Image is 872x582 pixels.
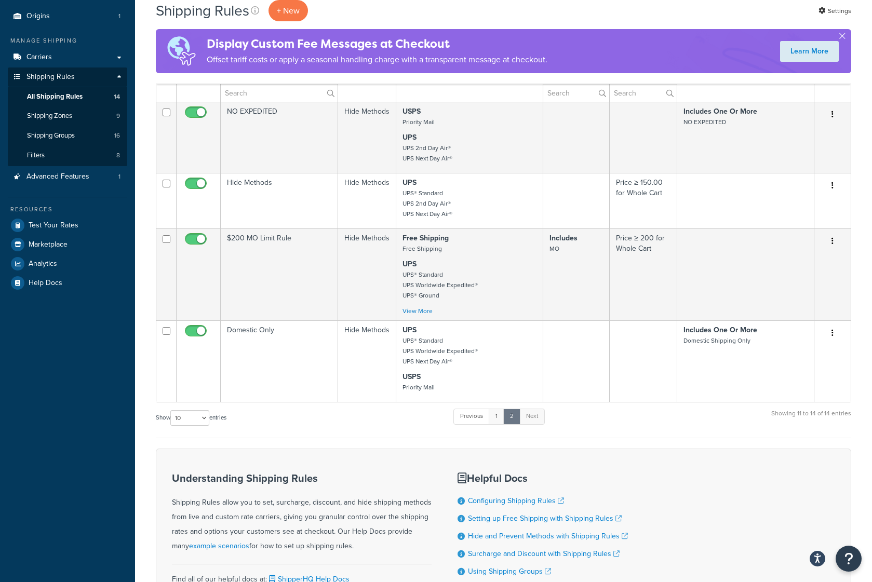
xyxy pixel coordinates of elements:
small: UPS 2nd Day Air® UPS Next Day Air® [403,143,452,163]
strong: USPS [403,371,421,382]
strong: UPS [403,259,417,269]
a: Test Your Rates [8,216,127,235]
a: Help Docs [8,274,127,292]
span: 9 [116,112,120,120]
select: Showentries [170,410,209,426]
a: Filters 8 [8,146,127,165]
td: Hide Methods [221,173,338,228]
small: NO EXPEDITED [683,117,726,127]
button: Open Resource Center [836,546,862,572]
td: Hide Methods [338,102,396,173]
a: Next [519,409,545,424]
span: Shipping Groups [27,131,75,140]
h3: Helpful Docs [458,472,628,484]
small: Priority Mail [403,117,435,127]
div: Showing 11 to 14 of 14 entries [771,408,851,430]
a: Surcharge and Discount with Shipping Rules [468,548,620,559]
a: Shipping Rules [8,67,127,87]
div: Shipping Rules allow you to set, surcharge, discount, and hide shipping methods from live and cus... [172,472,432,553]
div: Manage Shipping [8,36,127,45]
small: MO [549,244,559,253]
span: Analytics [29,260,57,268]
label: Show entries [156,410,226,426]
strong: Free Shipping [403,233,449,243]
strong: UPS [403,324,417,335]
small: Priority Mail [403,383,435,392]
strong: Includes [549,233,578,243]
a: Advanced Features 1 [8,167,127,186]
small: Free Shipping [403,244,442,253]
strong: UPS [403,132,417,143]
a: Configuring Shipping Rules [468,495,564,506]
small: UPS® Standard UPS Worldwide Expedited® UPS Next Day Air® [403,336,478,366]
span: 1 [118,172,120,181]
a: Shipping Groups 16 [8,126,127,145]
td: NO EXPEDITED [221,102,338,173]
a: Hide and Prevent Methods with Shipping Rules [468,531,628,542]
td: Hide Methods [338,228,396,320]
strong: USPS [403,106,421,117]
span: Carriers [26,53,52,62]
a: example scenarios [189,540,249,551]
a: 1 [489,409,504,424]
a: Shipping Zones 9 [8,106,127,126]
li: Shipping Zones [8,106,127,126]
span: All Shipping Rules [27,92,83,101]
a: Previous [453,409,490,424]
td: $200 MO Limit Rule [221,228,338,320]
img: duties-banner-06bc72dcb5fe05cb3f9472aba00be2ae8eb53ab6f0d8bb03d382ba314ac3c341.png [156,29,207,73]
td: Hide Methods [338,173,396,228]
a: Origins 1 [8,7,127,26]
a: Marketplace [8,235,127,254]
a: Using Shipping Groups [468,566,551,577]
small: UPS® Standard UPS Worldwide Expedited® UPS® Ground [403,270,478,300]
span: Shipping Rules [26,73,75,82]
span: 16 [114,131,120,140]
span: 14 [114,92,120,101]
strong: UPS [403,177,417,188]
li: Shipping Rules [8,67,127,166]
span: Help Docs [29,279,62,288]
span: 8 [116,151,120,160]
a: 2 [503,409,520,424]
input: Search [610,84,677,102]
a: Analytics [8,254,127,273]
strong: Includes One Or More [683,324,757,335]
a: Learn More [780,41,839,62]
small: UPS® Standard UPS 2nd Day Air® UPS Next Day Air® [403,188,452,219]
li: Shipping Groups [8,126,127,145]
small: Domestic Shipping Only [683,336,750,345]
a: All Shipping Rules 14 [8,87,127,106]
h1: Shipping Rules [156,1,249,21]
li: Advanced Features [8,167,127,186]
span: Marketplace [29,240,68,249]
a: View More [403,306,433,316]
input: Search [543,84,610,102]
h4: Display Custom Fee Messages at Checkout [207,35,547,52]
span: Shipping Zones [27,112,72,120]
a: Settings [819,4,851,18]
h3: Understanding Shipping Rules [172,472,432,484]
td: Price ≥ 200 for Whole Cart [610,228,677,320]
input: Search [221,84,338,102]
strong: Includes One Or More [683,106,757,117]
div: Resources [8,205,127,214]
li: All Shipping Rules [8,87,127,106]
td: Price ≥ 150.00 for Whole Cart [610,173,677,228]
a: Carriers [8,48,127,67]
span: Test Your Rates [29,221,78,230]
li: Filters [8,146,127,165]
td: Domestic Only [221,320,338,402]
li: Origins [8,7,127,26]
span: Advanced Features [26,172,89,181]
span: 1 [118,12,120,21]
span: Origins [26,12,50,21]
span: Filters [27,151,45,160]
td: Hide Methods [338,320,396,402]
p: Offset tariff costs or apply a seasonal handling charge with a transparent message at checkout. [207,52,547,67]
